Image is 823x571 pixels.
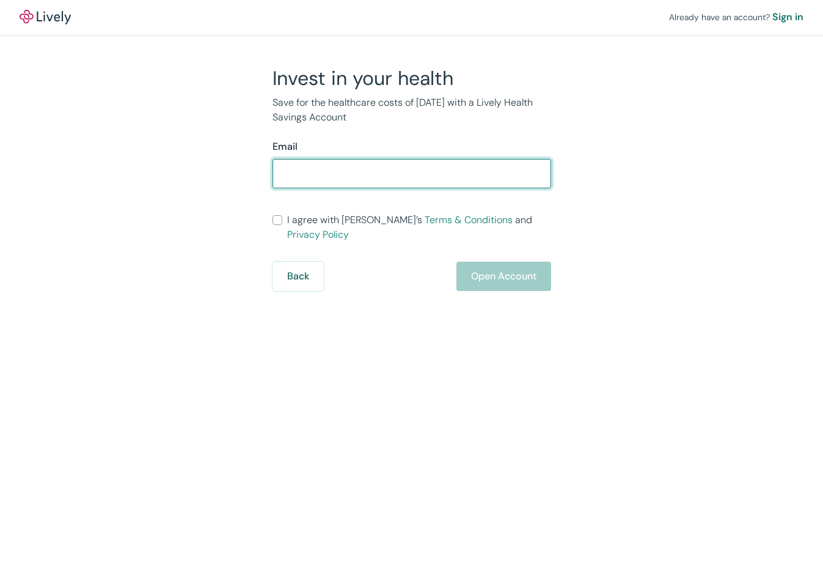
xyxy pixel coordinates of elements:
h2: Invest in your health [273,66,551,90]
a: Privacy Policy [287,228,349,241]
div: Already have an account? [669,10,803,24]
a: Sign in [772,10,803,24]
label: Email [273,139,298,154]
a: Terms & Conditions [425,213,513,226]
img: Lively [20,10,71,24]
button: Back [273,262,324,291]
p: Save for the healthcare costs of [DATE] with a Lively Health Savings Account [273,95,551,125]
a: LivelyLively [20,10,71,24]
span: I agree with [PERSON_NAME]’s and [287,213,551,242]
